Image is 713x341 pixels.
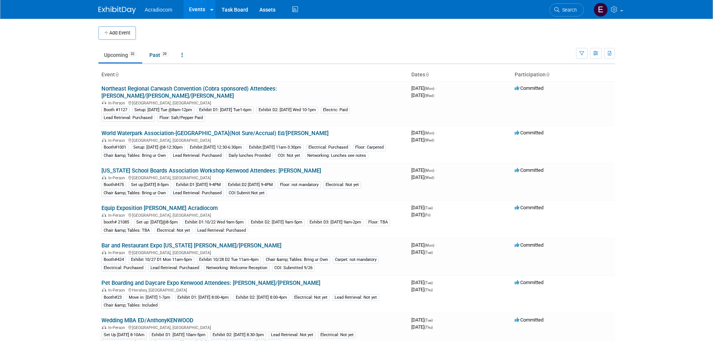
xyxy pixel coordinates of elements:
a: Search [549,3,584,16]
span: - [435,130,436,136]
img: In-Person Event [102,288,106,292]
span: (Thu) [424,288,433,292]
span: [DATE] [411,174,434,180]
span: (Tue) [424,206,433,210]
div: Move in: [DATE] 1-7pm [127,294,173,301]
div: Lead Retrieval: Purchased [101,115,155,121]
div: Chair &amp; Tables: Bring ur Own [101,152,168,159]
div: Carpet: not mandatory [333,256,379,263]
div: Exhibit 10/28 D2 Tue 11am-4pm [197,256,261,263]
img: ExhibitDay [98,6,136,14]
div: Exhibit:[DATE] 12:30-6:30pm [188,144,244,151]
div: Electrical: Not yet [318,332,356,338]
div: Exhibit D1: [DATE] Tue1-6pm [197,107,254,113]
th: Participation [512,68,615,81]
span: [DATE] [411,212,430,217]
div: Floor: Carpeted [353,144,386,151]
span: In-Person [108,101,127,106]
div: Electrical: Not yet [292,294,330,301]
div: Exhibit D2: [DATE] 8:30-3pm [210,332,266,338]
div: Exhibit 10/27 D1 Mon 11am-5pm [129,256,194,263]
span: (Mon) [424,86,434,91]
div: Set up:[DATE] 8-5pm [129,182,171,188]
div: Chair &amp; Tables: Included [101,302,160,309]
div: Daily lunches Provided [226,152,273,159]
span: [DATE] [411,205,435,210]
span: [DATE] [411,317,435,323]
span: Committed [515,317,543,323]
div: Exhibit D2: [DATE] 9am-5pm [249,219,305,226]
img: In-Person Event [102,213,106,217]
span: 29 [161,51,169,57]
span: In-Person [108,288,127,293]
span: (Thu) [424,325,433,329]
span: [DATE] [411,130,436,136]
span: (Wed) [424,138,434,142]
div: Exhibit:D2 [DATE] 9-4PM [226,182,275,188]
div: Networking: Lunches see notes [305,152,368,159]
div: Exhibit D2: [DATE] Wed 10-1pm [256,107,318,113]
span: Committed [515,280,543,285]
a: [US_STATE] School Boards Association Workshop Kenwood Attendees: [PERSON_NAME] [101,167,321,174]
a: Northeast Regional Carwash Convention (Cobra sponsored) Attendees: [PERSON_NAME]/[PERSON_NAME]/[P... [101,85,277,99]
div: Lead Retrieval: Purchased [171,152,224,159]
th: Dates [408,68,512,81]
div: Booth #1127 [101,107,130,113]
div: Booth#475 [101,182,126,188]
span: In-Person [108,325,127,330]
a: Pet Boarding and Daycare Expo Kenwood Attendees: [PERSON_NAME]/[PERSON_NAME] [101,280,320,286]
div: Setup: [DATE] @8-12:30pm [131,144,185,151]
img: In-Person Event [102,138,106,142]
div: Exhibit:D1 [DATE] 9-4PM [174,182,223,188]
div: Set Up [DATE] 8-10Am [101,332,147,338]
div: Booth#1001 [101,144,128,151]
span: Committed [515,242,543,248]
div: Lead Retrieval: Purchased [148,265,201,271]
span: (Tue) [424,281,433,285]
div: Exhibit:[DATE] 11am-3:30pm [247,144,304,151]
div: Electrical: Purchased [101,265,146,271]
div: Lead Retrieval: Purchased [171,190,224,197]
span: In-Person [108,213,127,218]
span: In-Person [108,250,127,255]
span: Committed [515,85,543,91]
span: [DATE] [411,324,433,330]
span: In-Person [108,176,127,180]
button: Add Event [98,26,136,40]
th: Event [98,68,408,81]
span: (Fri) [424,213,430,217]
div: Chair &amp; Tables: Bring ur Own [263,256,330,263]
div: Booth#23 [101,294,124,301]
div: Set up: [DATE]@8-5pm [134,219,180,226]
div: Hershey, [GEOGRAPHIC_DATA] [101,287,405,293]
a: Equip Exposition [PERSON_NAME] Acradiocom [101,205,218,211]
span: - [435,242,436,248]
div: Electrical: Not yet [323,182,361,188]
span: - [435,85,436,91]
div: Electric: Paid [321,107,350,113]
img: In-Person Event [102,325,106,329]
div: Exhibit D3: [DATE] 9am-2pm [307,219,363,226]
span: - [434,317,435,323]
div: Floor: not mandatory [278,182,321,188]
span: Committed [515,167,543,173]
span: - [434,205,435,210]
span: [DATE] [411,167,436,173]
span: (Wed) [424,94,434,98]
div: Electrical: Not yet [155,227,192,234]
a: World Waterpark Association-[GEOGRAPHIC_DATA](Not Sure/Accrual) Ed/[PERSON_NAME] [101,130,329,137]
a: Sort by Participation Type [546,71,549,77]
img: In-Person Event [102,250,106,254]
img: Elizabeth Martinez [594,3,608,17]
div: [GEOGRAPHIC_DATA], [GEOGRAPHIC_DATA] [101,324,405,330]
span: (Tue) [424,318,433,322]
a: Past29 [144,48,174,62]
div: [GEOGRAPHIC_DATA], [GEOGRAPHIC_DATA] [101,137,405,143]
span: (Mon) [424,243,434,247]
a: Wedding MBA ED/AnthonyKENWOOD [101,317,194,324]
div: Networking: Welcome Reception [204,265,269,271]
div: Chair &amp; Tables: TBA [101,227,152,234]
div: [GEOGRAPHIC_DATA], [GEOGRAPHIC_DATA] [101,100,405,106]
div: COI: Submitted 9/26 [272,265,315,271]
div: booth# 21085 [101,219,131,226]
